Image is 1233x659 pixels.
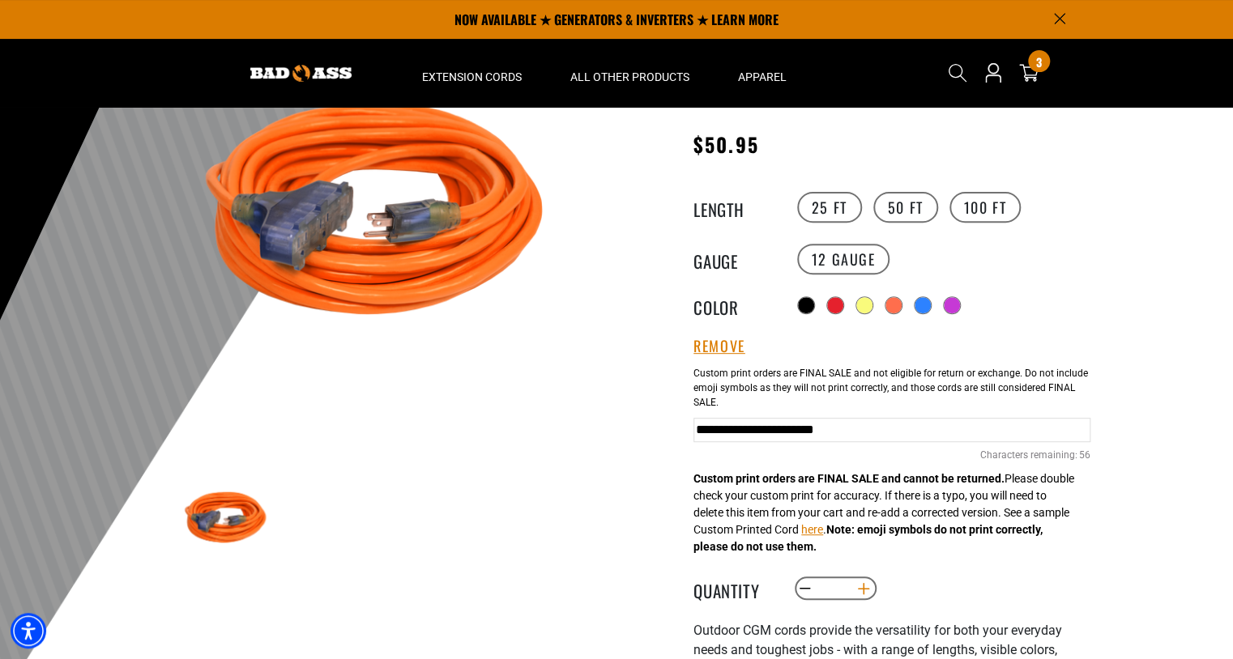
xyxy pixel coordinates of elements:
[801,521,823,538] button: here
[693,338,745,355] button: Remove
[570,70,689,84] span: All Other Products
[693,295,774,316] legend: Color
[693,523,1043,553] strong: Note: emoji symbols do not print correctly, please do not use them.
[546,39,714,107] summary: All Other Products
[250,65,352,82] img: Bad Ass Extension Cords
[422,70,522,84] span: Extension Cords
[693,249,774,270] legend: Gauge
[797,192,862,223] label: 25 FT
[945,60,971,86] summary: Search
[11,613,46,648] div: Accessibility Menu
[980,449,1077,461] span: Characters remaining:
[714,39,811,107] summary: Apparel
[693,130,758,159] span: $50.95
[1036,56,1042,68] span: 3
[178,28,569,419] img: orange
[797,244,890,274] label: 12 Gauge
[398,39,546,107] summary: Extension Cords
[1079,448,1090,462] span: 56
[873,192,938,223] label: 50 FT
[693,197,774,218] legend: Length
[178,474,272,568] img: orange
[693,578,774,599] label: Quantity
[738,70,787,84] span: Apparel
[980,39,1006,107] a: Open this option
[949,192,1022,223] label: 100 FT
